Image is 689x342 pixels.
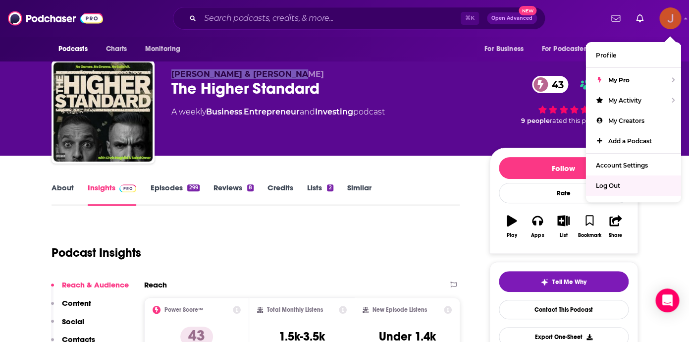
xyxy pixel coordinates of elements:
span: 43 [542,76,569,93]
span: rated this podcast [550,117,607,124]
a: Credits [267,183,293,206]
span: Monitoring [145,42,180,56]
a: Contact This Podcast [499,300,629,319]
span: Tell Me Why [552,278,586,286]
span: My Pro [608,76,629,84]
p: Social [62,317,84,326]
a: Similar [347,183,371,206]
span: Add a Podcast [608,137,651,145]
span: Logged in as justine87181 [659,7,681,29]
a: Lists2 [307,183,333,206]
span: For Podcasters [542,42,589,56]
span: Charts [106,42,127,56]
h2: Reach [144,280,167,289]
div: A weekly podcast [171,106,385,118]
button: Open AdvancedNew [487,12,537,24]
div: 299 [187,184,199,191]
button: List [550,209,576,244]
h2: Power Score™ [164,306,203,313]
img: Podchaser - Follow, Share and Rate Podcasts [8,9,103,28]
a: My Creators [586,111,681,131]
button: Content [51,298,91,317]
span: , [242,107,244,116]
span: ⌘ K [461,12,479,25]
img: User Profile [659,7,681,29]
div: List [560,232,568,238]
a: Show notifications dropdown [607,10,624,27]
button: open menu [535,40,604,58]
a: Investing [315,107,353,116]
div: 2 [327,184,333,191]
span: Podcasts [58,42,88,56]
button: Bookmark [577,209,602,244]
h2: New Episode Listens [372,306,427,313]
input: Search podcasts, credits, & more... [200,10,461,26]
a: Charts [100,40,133,58]
a: Episodes299 [150,183,199,206]
div: Share [609,232,622,238]
a: Show notifications dropdown [632,10,647,27]
button: Follow [499,157,629,179]
span: 9 people [521,117,550,124]
img: tell me why sparkle [540,278,548,286]
button: open menu [477,40,536,58]
a: Entrepreneur [244,107,300,116]
a: About [52,183,74,206]
a: 43 [532,76,569,93]
span: [PERSON_NAME] & ﻿[PERSON_NAME] [171,69,324,79]
p: Reach & Audience [62,280,129,289]
button: open menu [138,40,193,58]
a: InsightsPodchaser Pro [88,183,137,206]
a: Reviews8 [213,183,254,206]
div: Play [506,232,517,238]
p: Content [62,298,91,308]
button: Reach & Audience [51,280,129,298]
span: Open Advanced [491,16,532,21]
span: Account Settings [596,162,648,169]
div: 8 [247,184,254,191]
h1: Podcast Insights [52,245,141,260]
ul: Show profile menu [586,42,681,202]
span: Profile [596,52,616,59]
div: Apps [531,232,544,238]
button: open menu [52,40,101,58]
button: open menu [601,40,637,58]
span: Log Out [596,182,620,189]
span: and [300,107,315,116]
div: Search podcasts, credits, & more... [173,7,545,30]
span: For Business [484,42,524,56]
button: Show profile menu [659,7,681,29]
img: The Higher Standard [53,62,153,162]
button: Apps [525,209,550,244]
img: Podchaser Pro [119,184,137,192]
span: New [519,6,536,15]
div: Rate [499,183,629,203]
button: Share [602,209,628,244]
a: Business [206,107,242,116]
span: My Creators [608,117,644,124]
div: 43 9 peoplerated this podcast [489,69,638,131]
a: Account Settings [586,155,681,175]
span: My Activity [608,97,641,104]
button: tell me why sparkleTell Me Why [499,271,629,292]
button: Social [51,317,84,335]
h2: Total Monthly Listens [267,306,323,313]
div: Open Intercom Messenger [655,288,679,312]
button: Play [499,209,525,244]
a: Profile [586,45,681,65]
div: Bookmark [578,232,601,238]
a: Add a Podcast [586,131,681,151]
